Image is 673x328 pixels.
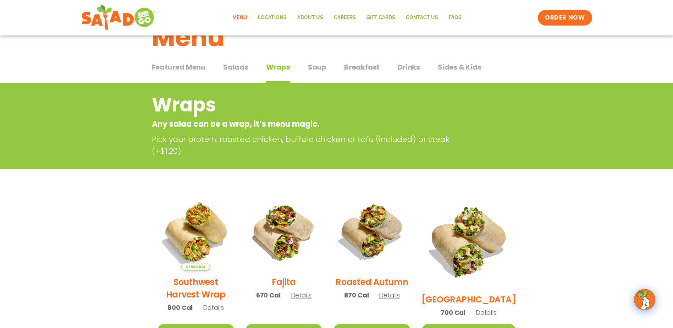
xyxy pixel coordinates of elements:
span: Drinks [397,62,420,72]
a: FAQs [443,10,467,26]
a: Careers [329,10,361,26]
h2: Fajita [272,276,296,288]
img: Product photo for Southwest Harvest Wrap [157,193,235,270]
img: wpChatIcon [635,290,655,310]
span: Salads [223,62,248,72]
img: Product photo for Roasted Autumn Wrap [333,193,410,270]
a: Locations [253,10,292,26]
h2: [GEOGRAPHIC_DATA] [421,293,516,306]
img: Product photo for BBQ Ranch Wrap [421,193,516,288]
h2: Southwest Harvest Wrap [157,276,235,301]
h2: Roasted Autumn [336,276,408,288]
p: Any salad can be a wrap, it’s menu magic. [152,118,464,130]
a: GIFT CARDS [361,10,401,26]
a: ORDER NOW [538,10,592,26]
span: Details [476,308,497,317]
img: new-SAG-logo-768×292 [81,4,156,32]
nav: Menu [227,10,467,26]
span: Breakfast [344,62,380,72]
span: Details [379,291,400,300]
span: Featured Menu [152,62,205,72]
span: 800 Cal [167,303,193,312]
span: ORDER NOW [545,13,585,22]
h1: Menu [152,18,522,56]
span: 870 Cal [344,290,369,300]
span: 700 Cal [441,308,465,317]
span: 670 Cal [256,290,281,300]
img: Product photo for Fajita Wrap [245,193,322,270]
span: Details [203,303,224,312]
h2: Wraps [152,91,464,119]
span: Soup [308,62,326,72]
div: Tabbed content [152,59,522,83]
span: Sides & Kids [438,62,481,72]
a: Menu [227,10,253,26]
span: Details [291,291,312,300]
p: Pick your protein: roasted chicken, buffalo chicken or tofu (included) or steak (+$1.20) [152,133,468,157]
a: Contact Us [401,10,443,26]
a: About Us [292,10,329,26]
span: Seasonal [181,263,210,270]
span: Wraps [266,62,290,72]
